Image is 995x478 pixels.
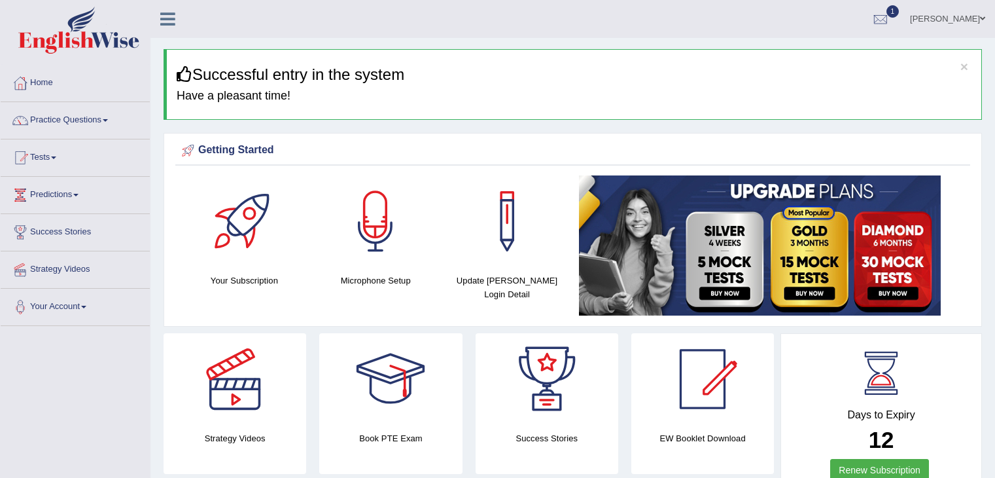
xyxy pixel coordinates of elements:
[319,432,462,445] h4: Book PTE Exam
[1,102,150,135] a: Practice Questions
[869,427,894,452] b: 12
[179,141,967,160] div: Getting Started
[476,432,618,445] h4: Success Stories
[177,90,971,103] h4: Have a pleasant time!
[1,214,150,247] a: Success Stories
[886,5,899,18] span: 1
[185,274,304,287] h4: Your Subscription
[1,251,150,284] a: Strategy Videos
[795,409,967,421] h4: Days to Expiry
[1,139,150,172] a: Tests
[317,274,435,287] h4: Microphone Setup
[1,177,150,210] a: Predictions
[579,175,941,316] img: small5.jpg
[1,65,150,98] a: Home
[960,60,968,73] button: ×
[177,66,971,83] h3: Successful entry in the system
[448,274,567,301] h4: Update [PERSON_NAME] Login Detail
[1,289,150,322] a: Your Account
[164,432,306,445] h4: Strategy Videos
[631,432,774,445] h4: EW Booklet Download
